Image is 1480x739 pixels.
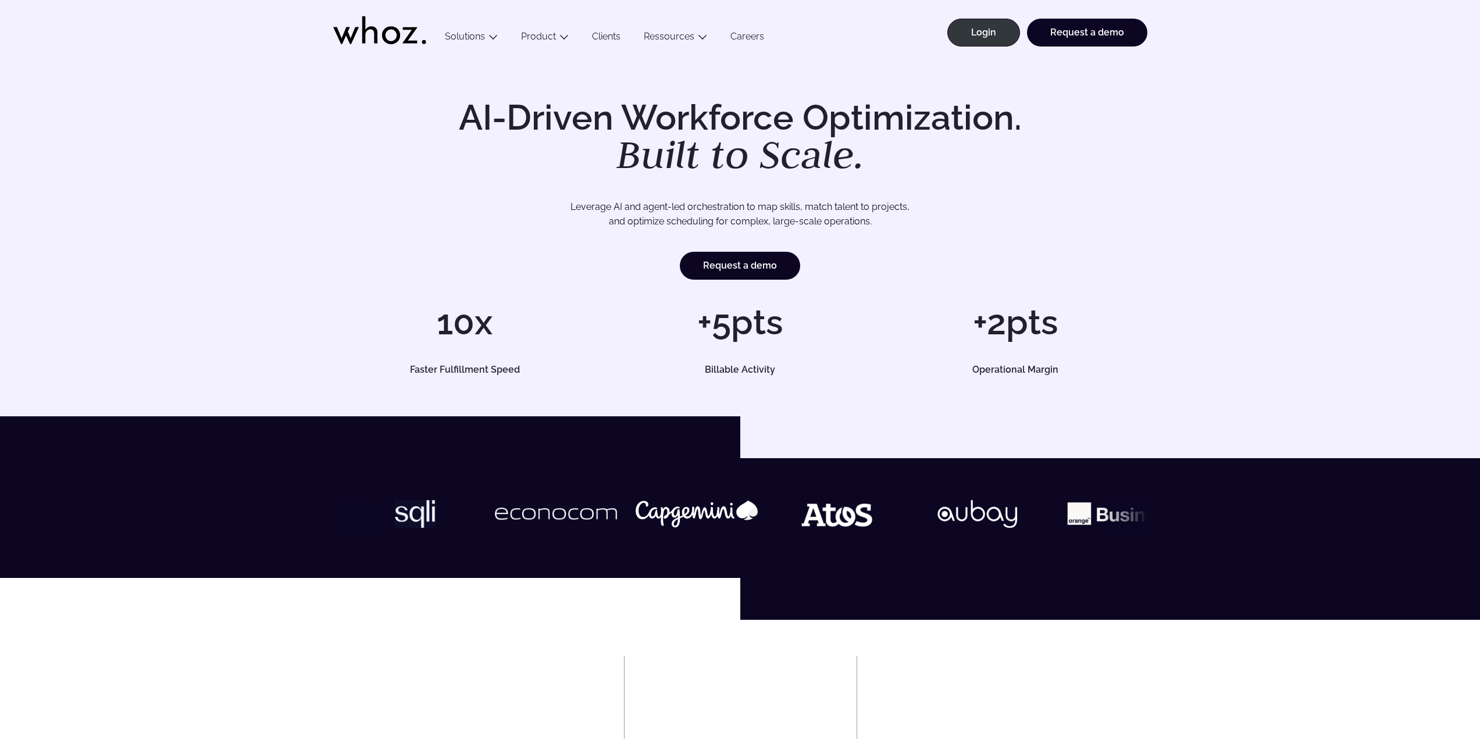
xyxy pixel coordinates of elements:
a: Clients [580,31,632,47]
a: Login [947,19,1020,47]
a: Careers [719,31,776,47]
button: Solutions [433,31,509,47]
a: Request a demo [680,252,800,280]
button: Ressources [632,31,719,47]
a: Ressources [644,31,694,42]
p: Leverage AI and agent-led orchestration to map skills, match talent to projects, and optimize sch... [374,199,1107,229]
h5: Operational Margin [897,365,1134,374]
button: Product [509,31,580,47]
h1: AI-Driven Workforce Optimization. [443,100,1038,174]
em: Built to Scale. [616,128,864,180]
h5: Faster Fulfillment Speed [346,365,583,374]
h1: 10x [333,305,597,340]
h1: +5pts [608,305,872,340]
h5: Billable Activity [622,365,859,374]
a: Product [521,31,556,42]
a: Request a demo [1027,19,1147,47]
h1: +2pts [883,305,1147,340]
